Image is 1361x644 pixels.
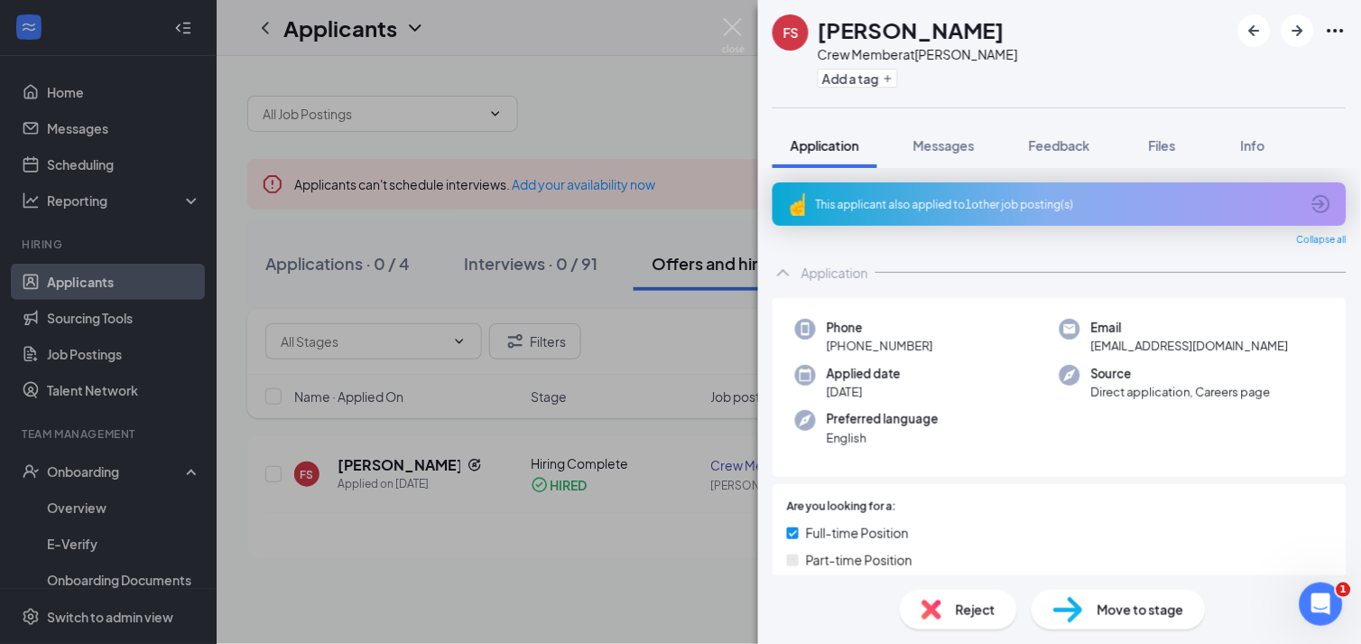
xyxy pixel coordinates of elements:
[1300,583,1343,626] iframe: Intercom live chat
[806,523,909,543] span: Full-time Position
[1325,20,1347,42] svg: Ellipses
[956,600,995,620] span: Reject
[1091,337,1289,355] span: [EMAIL_ADDRESS][DOMAIN_NAME]
[791,137,859,154] span: Application
[1238,14,1271,47] button: ArrowLeftNew
[787,499,896,516] span: Are you looking for a:
[818,14,1005,45] h1: [PERSON_NAME]
[913,137,975,154] span: Messages
[806,550,912,570] span: Part-time Position
[883,73,893,84] svg: Plus
[827,410,939,428] span: Preferred language
[773,262,794,284] svg: ChevronUp
[1091,365,1271,383] span: Source
[1241,137,1265,154] span: Info
[1091,319,1289,337] span: Email
[818,69,898,88] button: PlusAdd a tag
[1244,20,1265,42] svg: ArrowLeftNew
[816,197,1300,212] div: This applicant also applied to 1 other job posting(s)
[827,383,901,401] span: [DATE]
[818,45,1018,63] div: Crew Member at [PERSON_NAME]
[1287,20,1309,42] svg: ArrowRight
[1029,137,1090,154] span: Feedback
[1097,600,1184,620] span: Move to stage
[827,319,933,337] span: Phone
[1310,193,1332,215] svg: ArrowCircle
[1282,14,1314,47] button: ArrowRight
[801,264,868,282] div: Application
[827,337,933,355] span: [PHONE_NUMBER]
[783,23,799,42] div: FS
[1297,233,1347,247] span: Collapse all
[1149,137,1176,154] span: Files
[1091,383,1271,401] span: Direct application, Careers page
[1337,583,1351,597] span: 1
[827,365,901,383] span: Applied date
[827,429,939,447] span: English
